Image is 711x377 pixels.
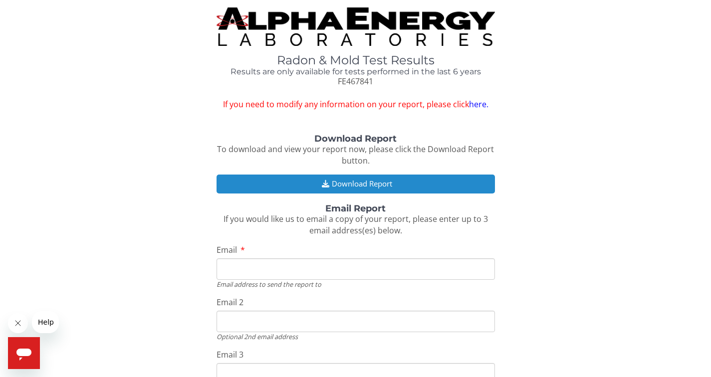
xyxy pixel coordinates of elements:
strong: Email Report [325,203,386,214]
span: Email 2 [217,297,243,308]
div: Email address to send the report to [217,280,495,289]
iframe: Button to launch messaging window [8,337,40,369]
iframe: Close message [8,313,28,333]
span: Email [217,244,237,255]
h1: Radon & Mold Test Results [217,54,495,67]
span: Email 3 [217,349,243,360]
img: TightCrop.jpg [217,7,495,46]
iframe: Message from company [32,311,59,333]
h4: Results are only available for tests performed in the last 6 years [217,67,495,76]
span: If you need to modify any information on your report, please click [217,99,495,110]
span: FE467841 [338,76,373,87]
button: Download Report [217,175,495,193]
span: If you would like us to email a copy of your report, please enter up to 3 email address(es) below. [224,213,488,236]
a: here. [469,99,488,110]
strong: Download Report [314,133,397,144]
div: Optional 2nd email address [217,332,495,341]
span: To download and view your report now, please click the Download Report button. [217,144,494,166]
